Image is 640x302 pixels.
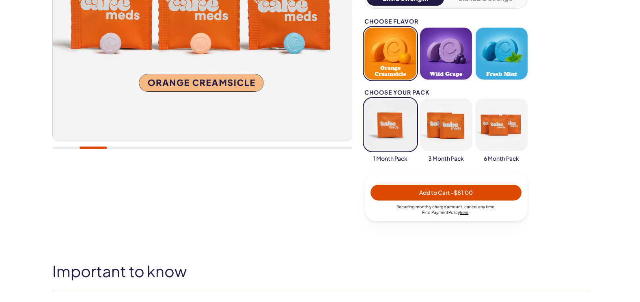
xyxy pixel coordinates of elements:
[484,155,519,163] span: 6 Month Pack
[371,204,521,215] div: Recurring monthly charge amount , cancel any time. Policy .
[373,155,407,163] span: 1 Month Pack
[371,185,521,201] button: Add to Cart -$81.00
[428,155,464,163] span: 3 Month Pack
[364,89,528,95] div: Choose your pack
[52,263,588,280] h2: Important to know
[451,189,473,196] span: - $81.00
[419,189,473,196] span: Add to Cart
[364,18,528,24] div: Choose Flavor
[460,210,468,215] a: here
[422,210,448,215] span: Find Payment
[486,71,517,77] span: Fresh Mint
[367,65,414,77] span: Orange Creamsicle
[430,71,462,77] span: Wild Grape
